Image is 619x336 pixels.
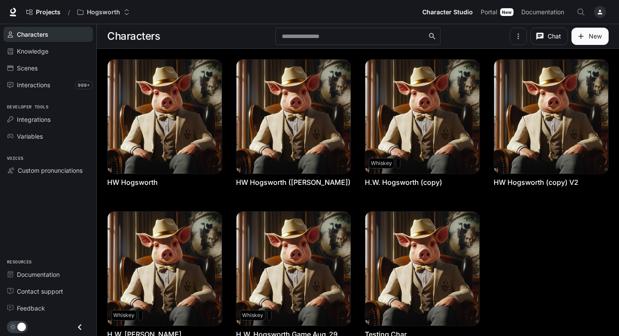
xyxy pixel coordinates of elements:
[530,28,568,45] button: Chat
[236,60,351,174] img: HW Hogsworth (basak)
[107,28,160,45] h1: Characters
[17,322,26,331] span: Dark mode toggle
[18,166,83,175] span: Custom pronunciations
[17,304,45,313] span: Feedback
[518,3,571,21] a: Documentation
[17,115,51,124] span: Integrations
[17,132,43,141] span: Variables
[521,7,564,18] span: Documentation
[17,63,38,73] span: Scenes
[494,178,578,187] a: HW Hogsworth (copy) V2
[108,212,222,326] img: H.W. Hogsworth Daniel
[571,28,609,45] button: New
[17,80,50,89] span: Interactions
[236,178,351,187] a: HW Hogsworth ([PERSON_NAME])
[22,3,64,21] a: Go to projects
[17,270,60,279] span: Documentation
[3,112,93,127] a: Integrations
[419,3,476,21] a: Character Studio
[17,30,48,39] span: Characters
[3,27,93,42] a: Characters
[494,60,608,174] img: HW Hogsworth (copy) V2
[36,9,61,16] span: Projects
[365,178,442,187] a: H.W. Hogsworth (copy)
[64,8,73,17] div: /
[75,81,93,89] span: 999+
[3,284,93,299] a: Contact support
[108,60,222,174] img: HW Hogsworth
[422,7,473,18] span: Character Studio
[365,60,479,174] img: H.W. Hogsworth (copy)
[236,212,351,326] img: H.W. Hogsworth Game Aug_29
[3,267,93,282] a: Documentation
[3,301,93,316] a: Feedback
[107,178,158,187] a: HW Hogsworth
[3,129,93,144] a: Variables
[477,3,517,21] a: PortalNew
[87,9,120,16] p: Hogsworth
[17,287,63,296] span: Contact support
[365,212,479,326] img: Testing Char
[572,3,590,21] button: Open Command Menu
[3,163,93,178] a: Custom pronunciations
[3,44,93,59] a: Knowledge
[3,60,93,76] a: Scenes
[73,3,134,21] button: Open workspace menu
[481,7,497,18] span: Portal
[500,8,514,16] div: New
[3,77,93,92] a: Interactions
[70,318,89,336] button: Close drawer
[17,47,48,56] span: Knowledge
